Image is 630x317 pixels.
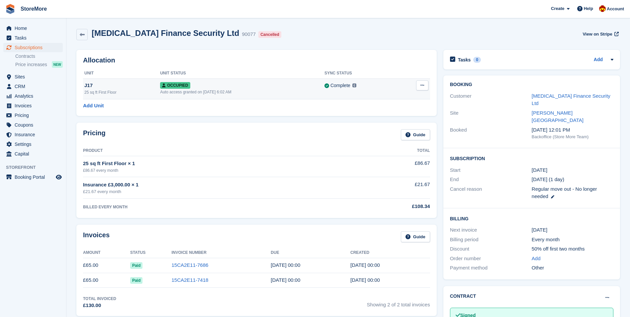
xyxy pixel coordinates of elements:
a: 15CA2E11-7686 [171,262,208,268]
a: View on Stripe [580,29,620,40]
th: Unit [83,68,160,79]
time: 2025-08-03 23:00:00 UTC [271,262,300,268]
th: Due [271,248,350,258]
span: View on Stripe [583,31,612,38]
a: Add Unit [83,102,104,110]
div: Cancelled [258,31,281,38]
div: NEW [52,61,63,68]
div: 90077 [242,31,256,38]
span: Storefront [6,164,66,171]
span: Showing 2 of 2 total invoices [367,296,430,309]
div: Total Invoiced [83,296,116,302]
div: [DATE] 12:01 PM [532,126,613,134]
th: Amount [83,248,130,258]
span: CRM [15,82,54,91]
h2: Allocation [83,56,430,64]
a: Contracts [15,53,63,59]
a: Guide [401,231,430,242]
div: Booked [450,126,532,140]
div: Start [450,166,532,174]
h2: Pricing [83,129,106,140]
img: Store More Team [599,5,606,12]
a: Price increases NEW [15,61,63,68]
a: 15CA2E11-7418 [171,277,208,283]
span: Sites [15,72,54,81]
time: 2025-07-03 23:00:00 UTC [271,277,300,283]
span: Tasks [15,33,54,43]
a: StoreMore [18,3,49,14]
h2: Billing [450,215,613,222]
a: Add [594,56,603,64]
span: Subscriptions [15,43,54,52]
span: Regular move out - No longer needed [532,186,597,199]
div: J17 [84,82,160,89]
img: icon-info-grey-7440780725fd019a000dd9b08b2336e03edf1995a4989e88bcd33f0948082b44.svg [352,83,356,87]
a: menu [3,140,63,149]
span: Pricing [15,111,54,120]
span: Create [551,5,564,12]
a: [PERSON_NAME][GEOGRAPHIC_DATA] [532,110,584,123]
span: Capital [15,149,54,158]
a: Guide [401,129,430,140]
div: £130.00 [83,302,116,309]
div: Auto access granted on [DATE] 6:02 AM [160,89,324,95]
div: Insurance £3,000.00 × 1 [83,181,345,189]
th: Invoice Number [171,248,271,258]
span: Price increases [15,61,47,68]
div: 25 sq ft First Floor × 1 [83,160,345,167]
h2: Booking [450,82,613,87]
span: Invoices [15,101,54,110]
a: Add [532,255,541,263]
div: BILLED EVERY MONTH [83,204,345,210]
h2: Tasks [458,57,471,63]
span: Analytics [15,91,54,101]
div: Payment method [450,264,532,272]
a: menu [3,172,63,182]
div: Site [450,109,532,124]
a: menu [3,149,63,158]
div: Every month [532,236,613,244]
span: Help [584,5,593,12]
h2: Invoices [83,231,110,242]
a: menu [3,24,63,33]
div: 25 sq ft First Floor [84,89,160,95]
a: Preview store [55,173,63,181]
span: Paid [130,277,142,284]
td: £21.67 [345,177,430,199]
a: menu [3,101,63,110]
span: [DATE] (1 day) [532,176,564,182]
time: 2025-08-02 23:00:25 UTC [350,262,380,268]
div: Complete [330,82,350,89]
div: Other [532,264,613,272]
div: Billing period [450,236,532,244]
div: £86.67 every month [83,167,345,173]
div: 0 [473,57,481,63]
td: £65.00 [83,273,130,288]
div: Order number [450,255,532,263]
span: Occupied [160,82,190,89]
div: End [450,176,532,183]
th: Product [83,146,345,156]
time: 2025-07-02 23:00:47 UTC [350,277,380,283]
td: £86.67 [345,156,430,177]
span: Account [607,6,624,12]
span: Settings [15,140,54,149]
div: Next invoice [450,226,532,234]
span: Home [15,24,54,33]
a: menu [3,130,63,139]
a: menu [3,120,63,130]
a: [MEDICAL_DATA] Finance Security Ltd [532,93,610,106]
a: menu [3,82,63,91]
th: Status [130,248,172,258]
div: Discount [450,245,532,253]
time: 2025-07-02 23:00:00 UTC [532,166,547,174]
img: stora-icon-8386f47178a22dfd0bd8f6a31ec36ba5ce8667c1dd55bd0f319d3a0aa187defe.svg [5,4,15,14]
h2: Contract [450,293,476,300]
th: Created [350,248,430,258]
a: menu [3,72,63,81]
a: menu [3,111,63,120]
th: Unit Status [160,68,324,79]
td: £65.00 [83,258,130,273]
span: Insurance [15,130,54,139]
th: Sync Status [324,68,398,79]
